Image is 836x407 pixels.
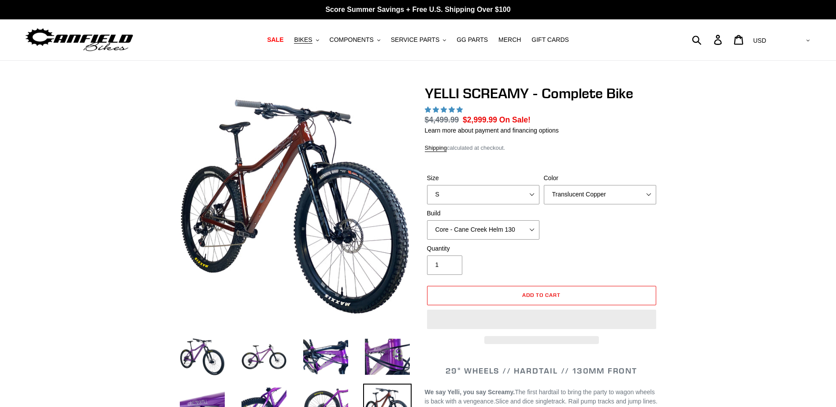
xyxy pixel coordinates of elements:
a: Shipping [425,144,447,152]
img: Load image into Gallery viewer, YELLI SCREAMY - Complete Bike [363,333,412,381]
span: Add to cart [522,292,561,298]
span: MERCH [498,36,521,44]
b: We say Yelli, you say Screamy. [425,388,515,396]
a: MERCH [494,34,525,46]
span: BIKES [294,36,312,44]
a: SALE [263,34,288,46]
img: Canfield Bikes [24,26,134,54]
span: GG PARTS [457,36,488,44]
span: $2,999.99 [463,115,497,124]
img: Load image into Gallery viewer, YELLI SCREAMY - Complete Bike [240,333,288,381]
button: BIKES [290,34,323,46]
span: COMPONENTS [330,36,374,44]
label: Color [544,174,656,183]
button: SERVICE PARTS [386,34,450,46]
img: Load image into Gallery viewer, YELLI SCREAMY - Complete Bike [178,333,227,381]
button: COMPONENTS [325,34,385,46]
label: Build [427,209,539,218]
a: GG PARTS [452,34,492,46]
img: YELLI SCREAMY - Complete Bike [180,87,410,317]
input: Search [697,30,719,49]
h1: YELLI SCREAMY - Complete Bike [425,85,658,102]
label: Size [427,174,539,183]
a: GIFT CARDS [527,34,573,46]
button: Add to cart [427,286,656,305]
span: GIFT CARDS [531,36,569,44]
span: SALE [267,36,283,44]
s: $4,499.99 [425,115,459,124]
span: 5.00 stars [425,106,464,113]
div: calculated at checkout. [425,144,658,152]
a: Learn more about payment and financing options [425,127,559,134]
img: Load image into Gallery viewer, YELLI SCREAMY - Complete Bike [301,333,350,381]
label: Quantity [427,244,539,253]
span: 29" WHEELS // HARDTAIL // 130MM FRONT [446,366,637,376]
span: The first hardtail to bring the party to wagon wheels is back with a vengeance. [425,388,655,405]
span: SERVICE PARTS [391,36,439,44]
span: On Sale! [499,114,531,126]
